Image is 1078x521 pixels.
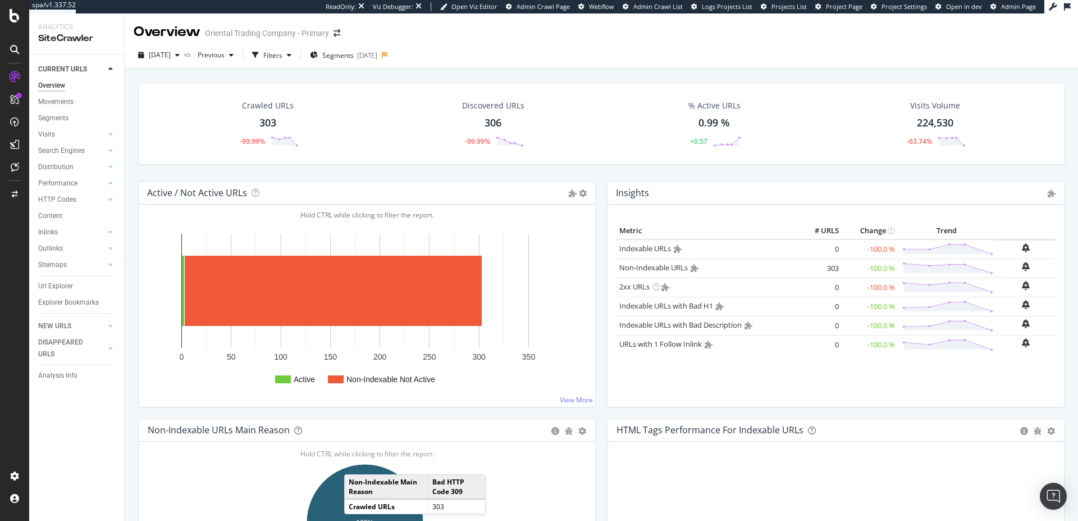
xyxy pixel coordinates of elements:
div: Visits Volume [910,100,960,111]
a: Webflow [578,2,614,11]
td: 0 [797,278,842,297]
span: vs [184,49,193,59]
div: Viz Debugger: [373,2,413,11]
div: bell-plus [1022,262,1030,271]
a: Performance [38,178,105,189]
a: HTTP Codes [38,194,105,206]
td: 0 [797,297,842,316]
div: Explorer Bookmarks [38,297,99,309]
th: Trend [898,223,996,239]
a: Open in dev [935,2,982,11]
div: Filters [263,51,282,60]
div: 0.99 % [698,116,730,130]
div: Sitemaps [38,259,67,271]
a: URLs with 1 Follow Inlink [619,339,702,349]
td: Non-Indexable Main Reason [345,475,428,499]
i: Admin [661,283,669,291]
div: Distribution [38,161,74,173]
text: 100 [274,352,287,361]
div: bell-plus [1022,300,1030,309]
div: Oriental Trading Company - Primary [205,28,329,39]
span: Projects List [771,2,807,11]
i: Options [579,189,587,197]
span: 2025 Oct. 1st [149,50,171,60]
i: Admin [569,189,577,197]
td: 303 [797,259,842,278]
span: Webflow [589,2,614,11]
a: CURRENT URLS [38,64,105,75]
div: % Active URLs [688,100,741,111]
button: Previous [193,46,238,64]
div: Inlinks [38,226,58,238]
a: Indexable URLs [619,243,671,253]
text: 350 [522,352,536,361]
div: HTML Tags Performance for Indexable URLs [616,424,803,436]
span: Open in dev [946,2,982,11]
i: Admin [744,321,752,329]
div: [DATE] [357,51,377,60]
div: HTTP Codes [38,194,76,206]
a: Admin Crawl List [623,2,683,11]
a: Sitemaps [38,259,105,271]
a: Analysis Info [38,370,116,382]
td: -100.0 % [842,297,898,316]
a: DISAPPEARED URLS [38,337,105,360]
div: +0.57 [690,137,707,146]
td: -100.0 % [842,335,898,354]
span: Admin Crawl Page [517,2,570,11]
a: Search Engines [38,145,105,157]
a: Logs Projects List [691,2,752,11]
a: Segments [38,112,116,124]
a: Project Page [815,2,862,11]
div: Analytics [38,22,115,32]
span: Admin Page [1001,2,1036,11]
text: 150 [324,352,337,361]
text: 250 [423,352,436,361]
td: 0 [797,316,842,335]
div: Crawled URLs [242,100,294,111]
span: Segments [322,51,354,60]
div: Discovered URLs [462,100,524,111]
div: bell-plus [1022,281,1030,290]
a: Outlinks [38,243,105,255]
i: Admin [1048,189,1056,197]
h4: Active / Not Active URLs [147,185,247,201]
div: NEW URLS [38,320,71,332]
a: Admin Crawl Page [506,2,570,11]
td: 303 [428,499,485,514]
button: Filters [248,46,296,64]
text: 300 [473,352,486,361]
h4: Insights [616,185,649,201]
button: [DATE] [134,46,184,64]
a: 2xx URLs [619,282,650,292]
a: Movements [38,96,116,108]
text: Active [294,375,315,384]
div: circle-info [1020,427,1028,435]
td: Crawled URLs [345,499,428,514]
a: Url Explorer [38,280,116,292]
div: bug [1034,427,1042,435]
div: SiteCrawler [38,32,115,45]
td: -100.0 % [842,239,898,259]
span: Hold CTRL while clicking to filter the report. [300,210,434,220]
div: Open Intercom Messenger [1040,483,1067,510]
span: Admin Crawl List [633,2,683,11]
text: 200 [373,352,387,361]
text: Non-Indexable Not Active [346,375,435,384]
div: Segments [38,112,68,124]
div: Performance [38,178,77,189]
span: Logs Projects List [702,2,752,11]
a: Content [38,210,116,222]
div: gear [578,427,586,435]
td: Bad HTTP Code 309 [428,475,485,499]
th: # URLS [797,223,842,239]
div: Content [38,210,62,222]
div: 306 [485,116,501,130]
span: Project Page [826,2,862,11]
div: bell-plus [1022,243,1030,252]
div: arrow-right-arrow-left [334,29,340,37]
a: Open Viz Editor [440,2,497,11]
div: bug [565,427,573,435]
div: circle-info [551,427,559,435]
a: Overview [38,80,116,92]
